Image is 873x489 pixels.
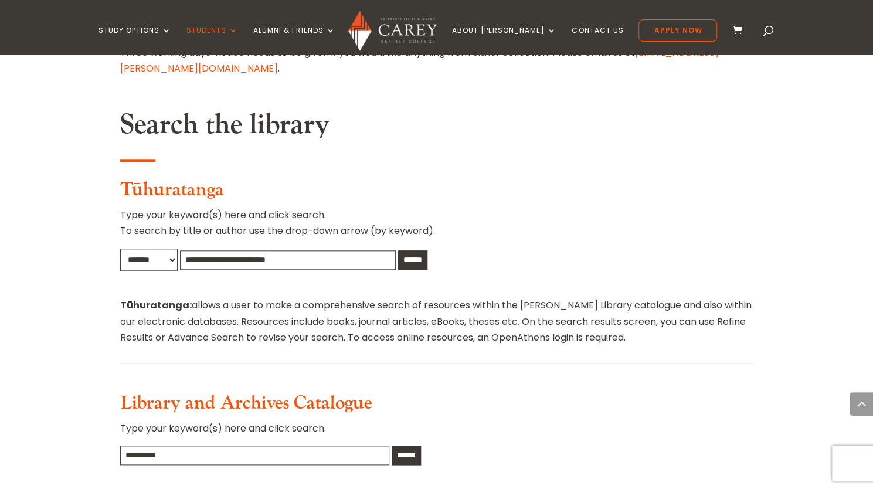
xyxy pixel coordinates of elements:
a: Contact Us [572,26,623,54]
a: Study Options [98,26,171,54]
a: Students [186,26,238,54]
p: allows a user to make a comprehensive search of resources within the [PERSON_NAME] Library catalo... [120,297,753,345]
h3: Tūhuratanga [120,179,753,207]
h3: Library and Archives Catalogue [120,392,753,420]
a: Alumni & Friends [253,26,335,54]
a: About [PERSON_NAME] [452,26,556,54]
a: Apply Now [638,19,717,42]
strong: Tūhuratanga: [120,298,192,312]
p: Type your keyword(s) here and click search. To search by title or author use the drop-down arrow ... [120,207,753,248]
h2: Search the library [120,108,753,148]
img: Carey Baptist College [348,11,437,51]
p: Type your keyword(s) here and click search. [120,420,753,446]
